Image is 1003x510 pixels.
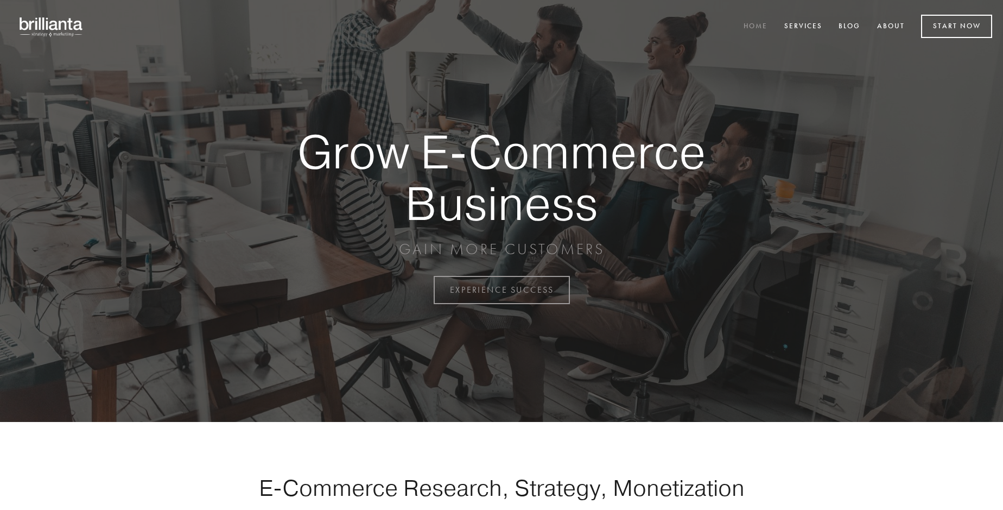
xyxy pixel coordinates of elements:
a: Start Now [921,15,992,38]
a: Blog [831,18,867,36]
p: GAIN MORE CUSTOMERS [259,240,744,259]
a: About [870,18,912,36]
img: brillianta - research, strategy, marketing [11,11,92,42]
strong: Grow E-Commerce Business [259,126,744,229]
h1: E-Commerce Research, Strategy, Monetization [225,474,778,501]
a: Services [777,18,829,36]
a: Home [737,18,775,36]
a: EXPERIENCE SUCCESS [434,276,570,304]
